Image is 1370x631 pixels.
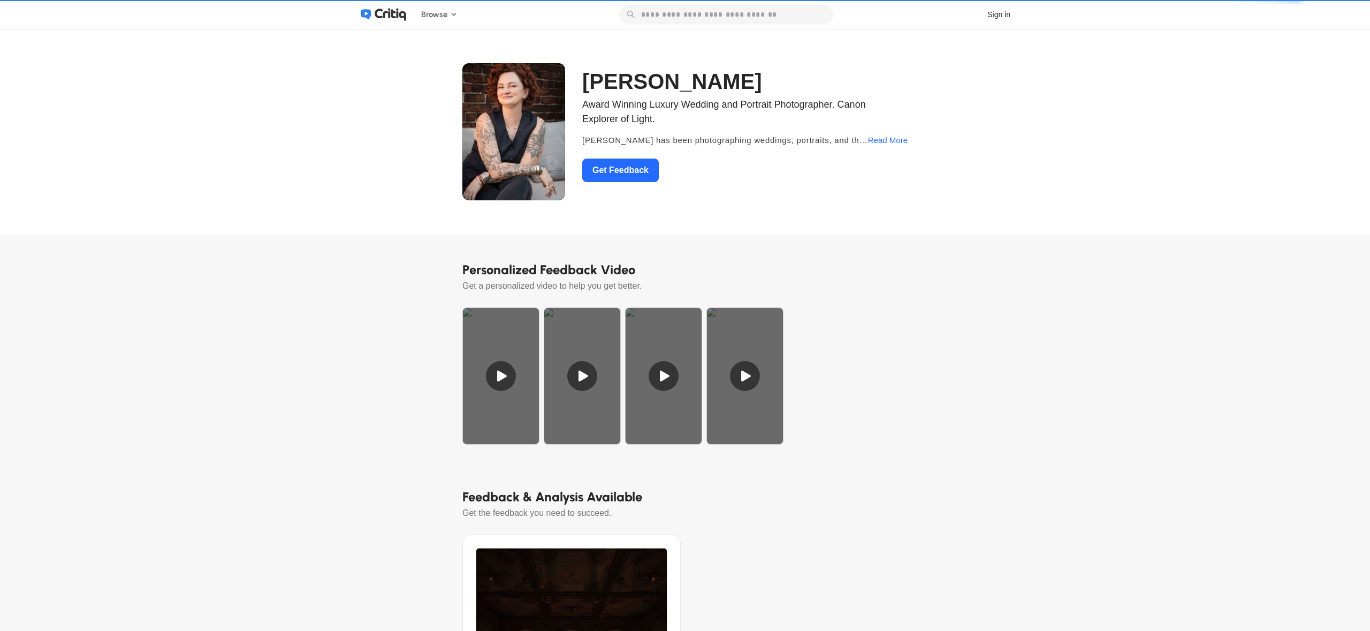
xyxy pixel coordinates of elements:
[462,280,908,299] span: Get a personalized video to help you get better.
[421,9,447,21] span: Browse
[462,487,908,507] span: Feedback & Analysis Available
[462,260,908,280] span: Personalized Feedback Video
[462,63,565,200] img: File
[987,9,1010,20] div: Sign in
[582,97,880,126] span: Award Winning Luxury Wedding and Portrait Photographer. Canon Explorer of Light.
[462,507,908,526] span: Get the feedback you need to succeed.
[582,134,868,147] span: [PERSON_NAME] has been photographing weddings, portraits, and theatre for almost 18 years. Her wo...
[582,65,762,97] span: [PERSON_NAME]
